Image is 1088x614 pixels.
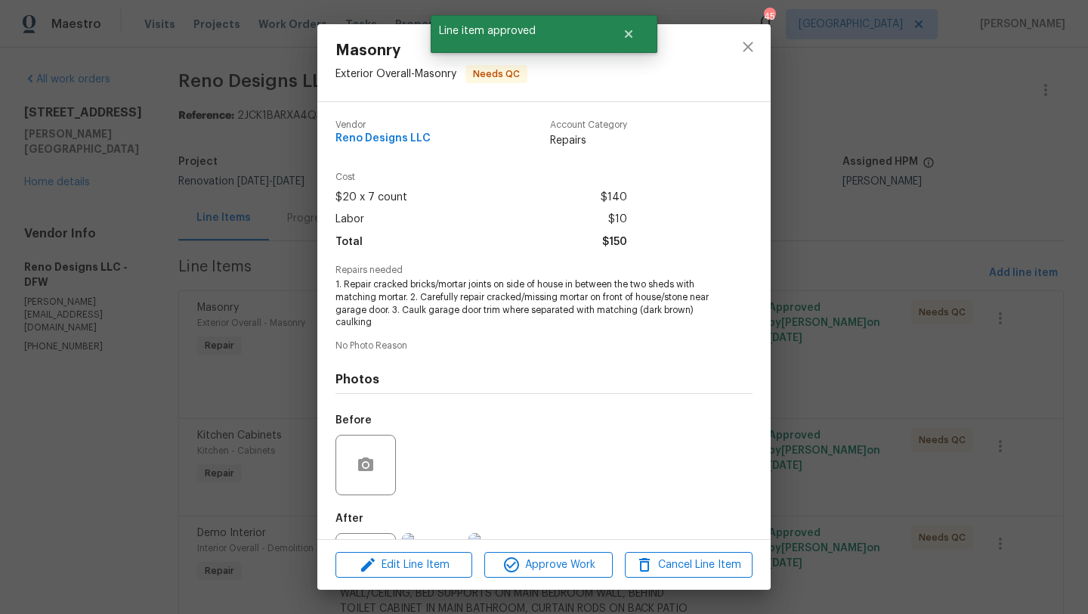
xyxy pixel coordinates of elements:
button: Close [604,19,654,49]
span: Needs QC [467,67,526,82]
span: Approve Work [489,556,607,575]
button: close [730,29,766,65]
span: Repairs [550,133,627,148]
span: Account Category [550,120,627,130]
h5: Before [335,415,372,426]
span: Exterior Overall - Masonry [335,69,456,79]
span: Edit Line Item [340,556,468,575]
div: 45 [764,9,774,24]
span: $10 [608,209,627,231]
span: No Photo Reason [335,341,753,351]
span: Line item approved [431,15,604,47]
span: Total [335,231,363,253]
span: 1. Repair cracked bricks/mortar joints on side of house in between the two sheds with matching mo... [335,278,711,329]
span: Labor [335,209,364,231]
span: Reno Designs LLC [335,133,431,144]
span: $150 [602,231,627,253]
button: Edit Line Item [335,552,472,578]
span: Cancel Line Item [629,556,748,575]
h4: Photos [335,372,753,387]
span: Repairs needed [335,265,753,275]
h5: After [335,513,363,524]
span: $140 [601,187,627,209]
span: Cost [335,172,627,182]
span: Vendor [335,120,431,130]
button: Approve Work [484,552,612,578]
span: Masonry [335,42,527,59]
button: Cancel Line Item [625,552,753,578]
span: $20 x 7 count [335,187,407,209]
